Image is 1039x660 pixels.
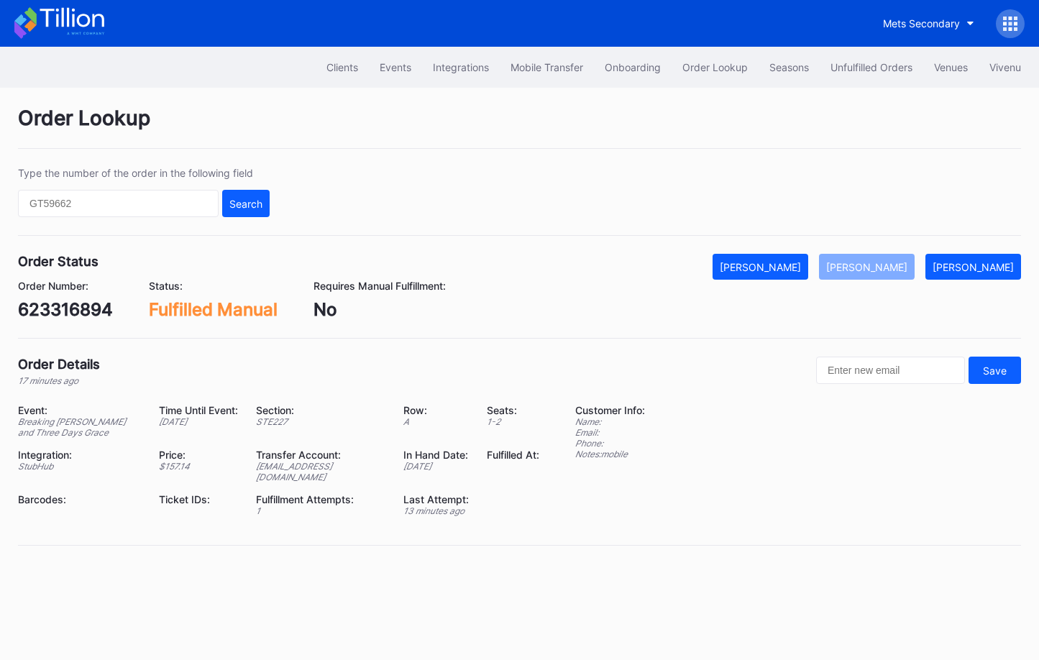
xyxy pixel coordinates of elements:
[18,461,141,472] div: StubHub
[819,254,915,280] button: [PERSON_NAME]
[983,365,1007,377] div: Save
[769,61,809,73] div: Seasons
[487,449,539,461] div: Fulfilled At:
[933,261,1014,273] div: [PERSON_NAME]
[487,404,539,416] div: Seats:
[872,10,985,37] button: Mets Secondary
[18,357,100,372] div: Order Details
[575,404,645,416] div: Customer Info:
[18,167,270,179] div: Type the number of the order in the following field
[256,505,385,516] div: 1
[222,190,270,217] button: Search
[149,280,278,292] div: Status:
[403,505,469,516] div: 13 minutes ago
[403,449,469,461] div: In Hand Date:
[18,416,141,438] div: Breaking [PERSON_NAME] and Three Days Grace
[575,427,645,438] div: Email:
[759,54,820,81] button: Seasons
[18,190,219,217] input: GT59662
[256,493,385,505] div: Fulfillment Attempts:
[934,61,968,73] div: Venues
[403,404,469,416] div: Row:
[18,404,141,416] div: Event:
[229,198,262,210] div: Search
[925,254,1021,280] button: [PERSON_NAME]
[18,493,141,505] div: Barcodes:
[256,461,385,482] div: [EMAIL_ADDRESS][DOMAIN_NAME]
[316,54,369,81] button: Clients
[575,416,645,427] div: Name:
[149,299,278,320] div: Fulfilled Manual
[883,17,960,29] div: Mets Secondary
[380,61,411,73] div: Events
[18,254,99,269] div: Order Status
[594,54,672,81] button: Onboarding
[403,493,469,505] div: Last Attempt:
[672,54,759,81] button: Order Lookup
[826,261,907,273] div: [PERSON_NAME]
[989,61,1021,73] div: Vivenu
[816,357,965,384] input: Enter new email
[159,416,238,427] div: [DATE]
[403,461,469,472] div: [DATE]
[605,61,661,73] div: Onboarding
[433,61,489,73] div: Integrations
[256,404,385,416] div: Section:
[575,438,645,449] div: Phone:
[256,449,385,461] div: Transfer Account:
[159,493,238,505] div: Ticket IDs:
[403,416,469,427] div: A
[713,254,808,280] button: [PERSON_NAME]
[369,54,422,81] button: Events
[720,261,801,273] div: [PERSON_NAME]
[18,299,113,320] div: 623316894
[969,357,1021,384] button: Save
[487,416,539,427] div: 1 - 2
[313,280,446,292] div: Requires Manual Fulfillment:
[820,54,923,81] button: Unfulfilled Orders
[18,375,100,386] div: 17 minutes ago
[313,299,446,320] div: No
[830,61,912,73] div: Unfulfilled Orders
[511,61,583,73] div: Mobile Transfer
[18,280,113,292] div: Order Number:
[500,54,594,81] button: Mobile Transfer
[575,449,645,459] div: Notes: mobile
[682,61,748,73] div: Order Lookup
[422,54,500,81] button: Integrations
[18,106,1021,149] div: Order Lookup
[326,61,358,73] div: Clients
[256,416,385,427] div: STE227
[159,449,238,461] div: Price:
[923,54,979,81] button: Venues
[18,449,141,461] div: Integration:
[159,461,238,472] div: $ 157.14
[979,54,1032,81] button: Vivenu
[159,404,238,416] div: Time Until Event:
